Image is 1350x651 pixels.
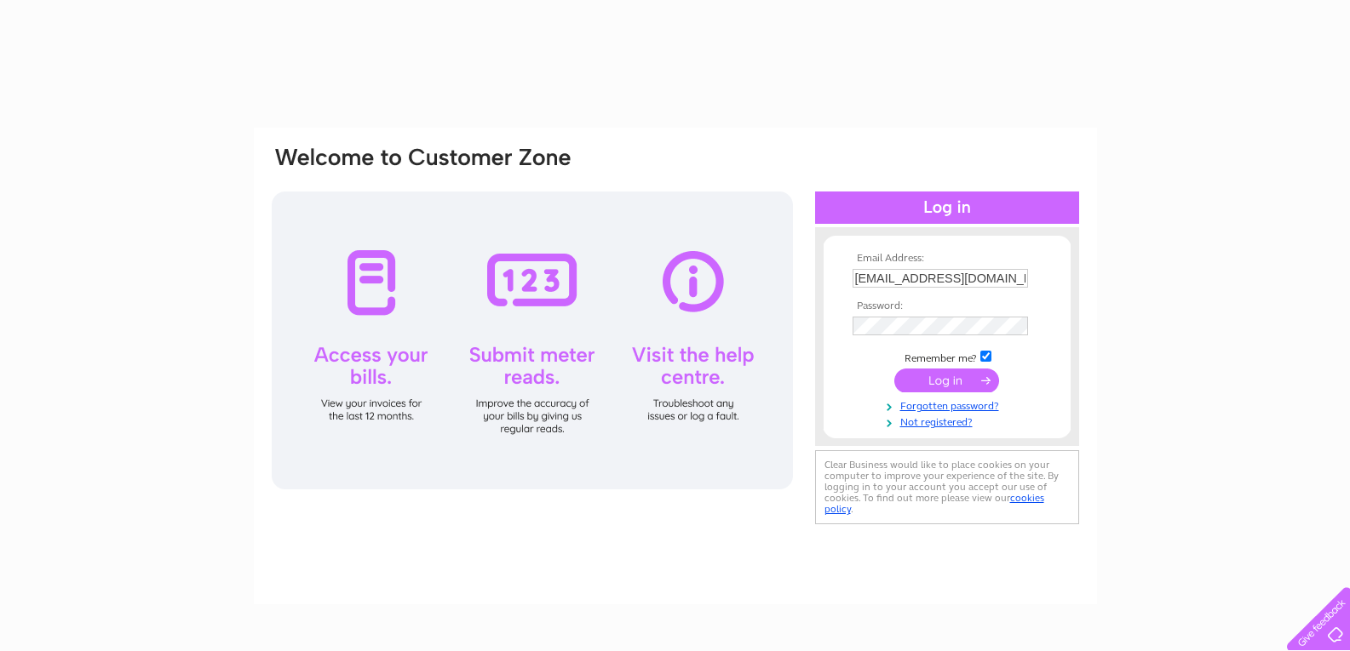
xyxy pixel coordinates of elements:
[848,253,1046,265] th: Email Address:
[815,450,1079,524] div: Clear Business would like to place cookies on your computer to improve your experience of the sit...
[853,397,1046,413] a: Forgotten password?
[894,368,999,392] input: Submit
[824,492,1044,515] a: cookies policy
[848,300,1046,312] th: Password:
[853,413,1046,429] a: Not registered?
[848,348,1046,365] td: Remember me?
